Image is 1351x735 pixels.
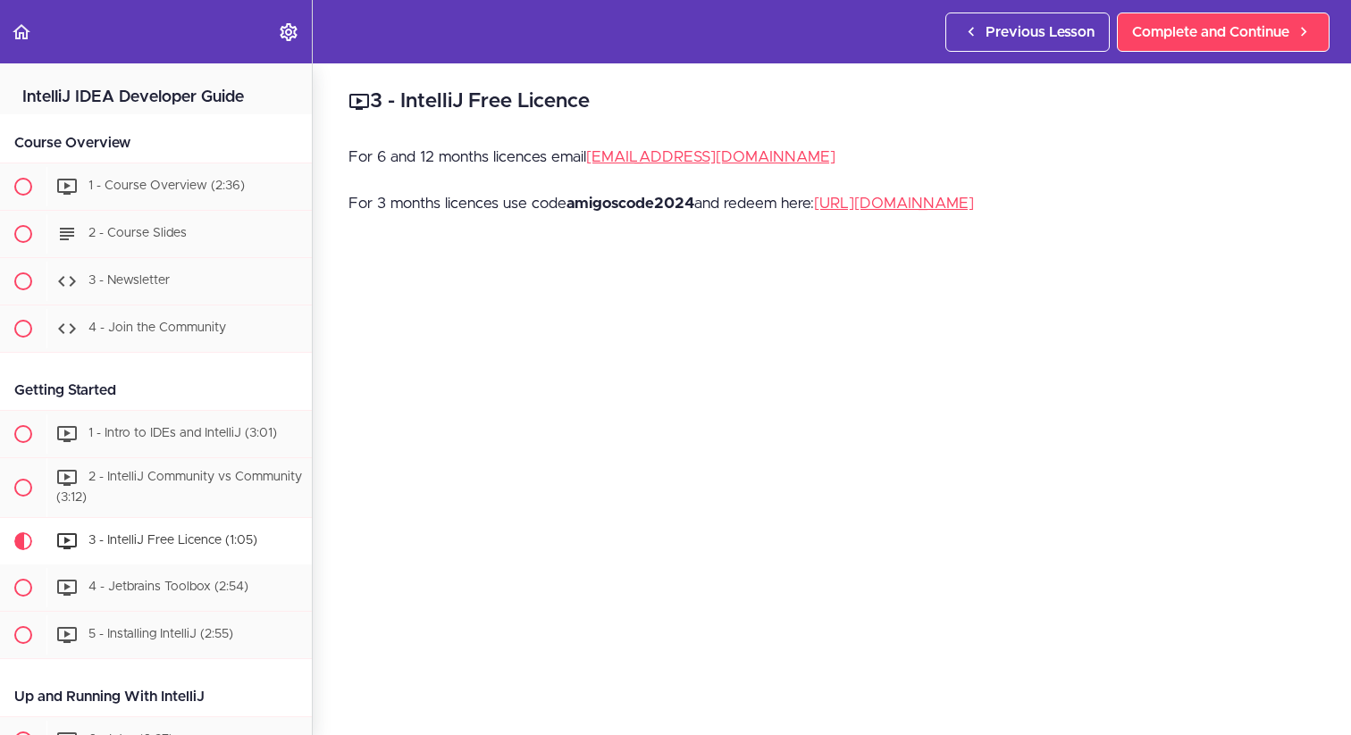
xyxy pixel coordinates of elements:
a: Complete and Continue [1117,13,1330,52]
p: For 6 and 12 months licences email [348,144,1315,171]
svg: Back to course curriculum [11,21,32,43]
a: [EMAIL_ADDRESS][DOMAIN_NAME] [586,149,835,164]
span: Previous Lesson [986,21,1095,43]
span: Complete and Continue [1132,21,1289,43]
span: 4 - Jetbrains Toolbox (2:54) [88,580,248,593]
a: Previous Lesson [945,13,1110,52]
a: [URL][DOMAIN_NAME] [814,196,974,211]
h2: 3 - IntelliJ Free Licence [348,87,1315,117]
span: 1 - Course Overview (2:36) [88,180,245,192]
span: 3 - Newsletter [88,274,170,287]
span: 3 - IntelliJ Free Licence (1:05) [88,534,257,547]
span: 5 - Installing IntelliJ (2:55) [88,628,233,640]
span: 4 - Join the Community [88,322,226,334]
p: For 3 months licences use code and redeem here: [348,190,1315,217]
svg: Settings Menu [278,21,299,43]
span: 2 - Course Slides [88,227,187,239]
span: 2 - IntelliJ Community vs Community (3:12) [56,471,302,504]
span: 1 - Intro to IDEs and IntelliJ (3:01) [88,427,277,439]
strong: amigoscode2024 [566,196,694,211]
